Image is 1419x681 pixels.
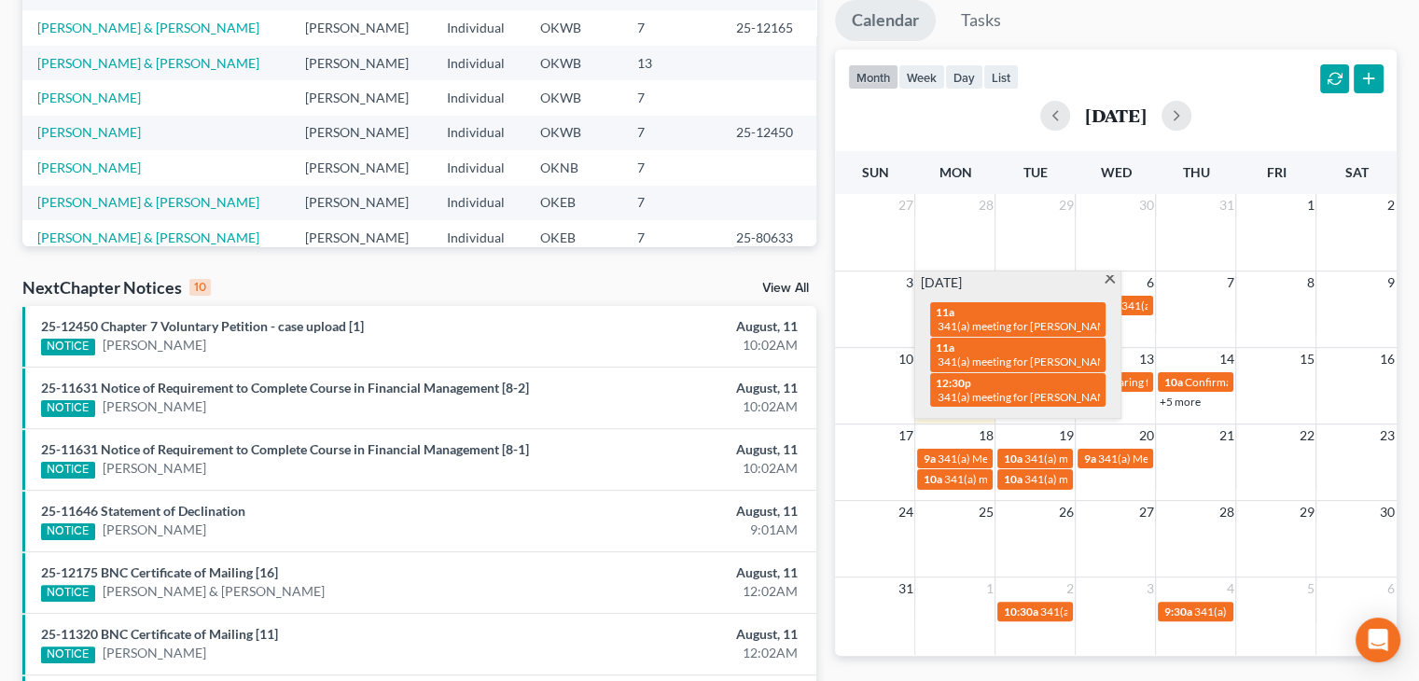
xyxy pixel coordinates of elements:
td: [PERSON_NAME] [290,186,432,220]
span: 25 [976,501,995,523]
div: NOTICE [41,462,95,479]
div: August, 11 [558,379,798,397]
td: 25-12165 [721,10,816,45]
a: [PERSON_NAME] & [PERSON_NAME] [37,194,259,210]
a: View All [762,282,809,295]
a: [PERSON_NAME] [103,336,206,354]
span: 22 [1297,424,1315,447]
button: week [898,64,945,90]
div: 10:02AM [558,459,798,478]
td: Individual [432,46,525,80]
a: [PERSON_NAME] [37,124,141,140]
div: NOTICE [41,339,95,355]
td: 25-80633 [721,220,816,255]
span: 29 [1297,501,1315,523]
a: 25-11646 Statement of Declination [41,503,245,519]
span: 18 [976,424,995,447]
td: [PERSON_NAME] [290,116,432,150]
td: Individual [432,116,525,150]
a: [PERSON_NAME] [103,459,206,478]
div: Open Intercom Messenger [1356,618,1400,662]
td: 7 [622,80,721,115]
div: NOTICE [41,585,95,602]
span: 10a [1003,452,1022,466]
a: [PERSON_NAME] & [PERSON_NAME] [37,55,259,71]
a: [PERSON_NAME] [103,521,206,539]
div: NOTICE [41,523,95,540]
td: OKEB [525,220,622,255]
td: OKWB [525,10,622,45]
div: NOTICE [41,400,95,417]
td: OKEB [525,186,622,220]
button: day [945,64,983,90]
span: 21 [1217,424,1235,447]
span: 16 [1378,348,1397,370]
span: 27 [896,194,914,216]
span: 19 [1056,424,1075,447]
div: 9:01AM [558,521,798,539]
a: 25-12175 BNC Certificate of Mailing [16] [41,564,278,580]
span: 2 [1385,194,1397,216]
span: 15 [1297,348,1315,370]
span: 17 [896,424,914,447]
span: 10a [1003,472,1022,486]
span: 4 [1224,577,1235,600]
div: August, 11 [558,563,798,582]
td: [PERSON_NAME] [290,220,432,255]
td: Individual [432,150,525,185]
td: [PERSON_NAME] [290,10,432,45]
span: Sat [1344,164,1368,180]
div: 10:02AM [558,336,798,354]
span: 10a [1163,375,1182,389]
a: 25-11631 Notice of Requirement to Complete Course in Financial Management [8-2] [41,380,529,396]
span: 12:30p [936,376,971,390]
div: August, 11 [558,502,798,521]
div: NextChapter Notices [22,276,211,299]
a: [PERSON_NAME] [37,90,141,105]
h2: [DATE] [1085,105,1147,125]
td: 13 [622,46,721,80]
span: 31 [1217,194,1235,216]
span: 14 [1217,348,1235,370]
span: 341(a) meeting for [PERSON_NAME] & [PERSON_NAME] [1023,472,1302,486]
span: 8 [1304,271,1315,294]
span: 341(a) Meeting for [PERSON_NAME] & [PERSON_NAME] [1097,452,1377,466]
td: Individual [432,186,525,220]
span: 3 [903,271,914,294]
a: 25-11320 BNC Certificate of Mailing [11] [41,626,278,642]
td: 7 [622,220,721,255]
span: 341(a) meeting for [PERSON_NAME] [1039,605,1219,618]
span: 10:30a [1003,605,1037,618]
span: 2 [1064,577,1075,600]
span: 341(a) meeting for [PERSON_NAME] [938,319,1118,333]
span: 6 [1385,577,1397,600]
span: 341(a) meeting for [PERSON_NAME] & [PERSON_NAME] [1023,452,1302,466]
a: [PERSON_NAME] & [PERSON_NAME] [37,229,259,245]
div: August, 11 [558,317,798,336]
span: 3 [1144,577,1155,600]
a: [PERSON_NAME] & [PERSON_NAME] [103,582,325,601]
td: 7 [622,186,721,220]
span: [DATE] [921,273,962,292]
span: 11a [936,340,954,354]
a: [PERSON_NAME] [103,644,206,662]
span: 10 [896,348,914,370]
span: 23 [1378,424,1397,447]
button: month [848,64,898,90]
span: 10a [923,472,941,486]
td: [PERSON_NAME] [290,80,432,115]
td: 7 [622,150,721,185]
span: 11a [936,305,954,319]
a: [PERSON_NAME] & [PERSON_NAME] [37,20,259,35]
div: 10:02AM [558,397,798,416]
span: 9a [1083,452,1095,466]
div: August, 11 [558,440,798,459]
td: OKWB [525,80,622,115]
span: 29 [1056,194,1075,216]
span: Wed [1100,164,1131,180]
span: 6 [1144,271,1155,294]
div: 12:02AM [558,582,798,601]
span: Tue [1023,164,1048,180]
span: 27 [1136,501,1155,523]
span: 28 [976,194,995,216]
